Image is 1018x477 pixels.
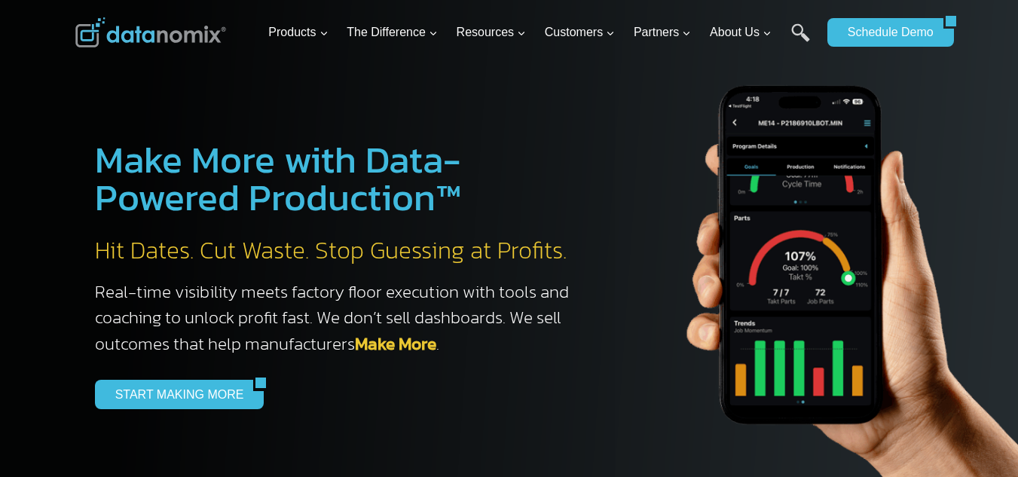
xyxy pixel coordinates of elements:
a: Search [791,23,810,57]
h2: Hit Dates. Cut Waste. Stop Guessing at Profits. [95,235,585,267]
span: The Difference [347,23,438,42]
iframe: Popup CTA [8,210,249,469]
span: Partners [634,23,691,42]
h3: Real-time visibility meets factory floor execution with tools and coaching to unlock profit fast.... [95,279,585,357]
span: Customers [545,23,615,42]
a: Schedule Demo [827,18,943,47]
span: About Us [710,23,772,42]
nav: Primary Navigation [262,8,820,57]
span: Resources [457,23,526,42]
a: START MAKING MORE [95,380,254,408]
img: Datanomix [75,17,226,47]
span: Products [268,23,328,42]
a: Make More [355,331,436,356]
h1: Make More with Data-Powered Production™ [95,141,585,216]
